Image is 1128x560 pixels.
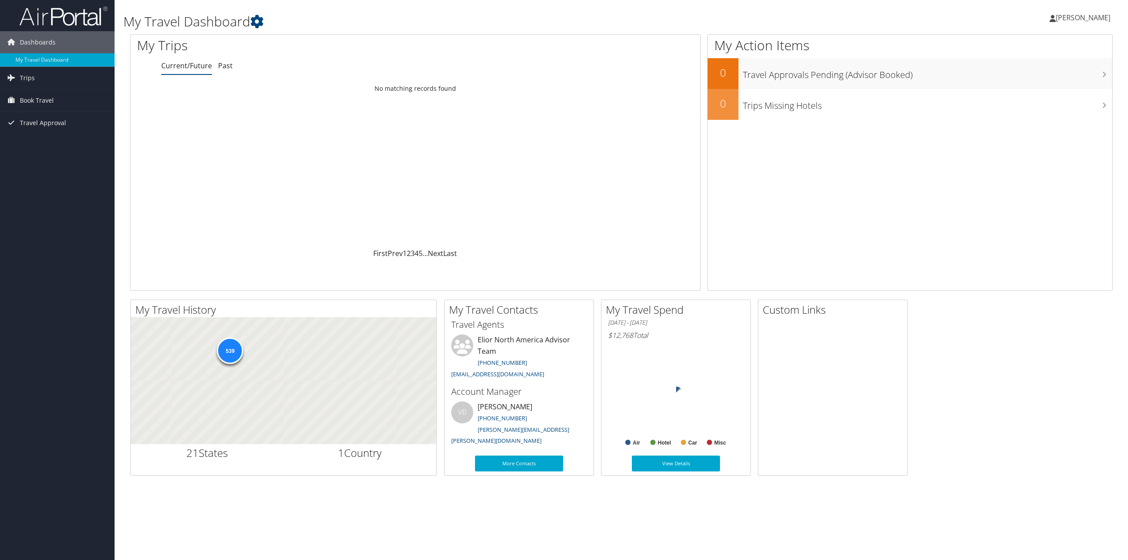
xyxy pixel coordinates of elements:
h1: My Trips [137,36,456,55]
a: [PERSON_NAME] [1050,4,1119,31]
text: Hotel [658,440,671,446]
a: More Contacts [475,456,563,471]
a: 4 [415,248,419,258]
h3: Travel Approvals Pending (Advisor Booked) [743,64,1112,81]
a: [PERSON_NAME][EMAIL_ADDRESS][PERSON_NAME][DOMAIN_NAME] [451,426,569,445]
h2: 0 [708,96,738,111]
a: 2 [407,248,411,258]
h1: My Travel Dashboard [123,12,787,31]
h2: My Travel Contacts [449,302,594,317]
li: [PERSON_NAME] [447,401,591,449]
a: [PHONE_NUMBER] [478,414,527,422]
a: [PHONE_NUMBER] [478,359,527,367]
span: [PERSON_NAME] [1056,13,1110,22]
a: 0Trips Missing Hotels [708,89,1112,120]
span: $12,768 [608,330,633,340]
span: Dashboards [20,31,56,53]
h6: Total [608,330,744,340]
h2: 0 [708,65,738,80]
div: 539 [217,337,243,364]
h3: Travel Agents [451,319,587,331]
a: First [373,248,388,258]
img: airportal-logo.png [19,6,108,26]
h2: States [137,445,277,460]
a: Prev [388,248,403,258]
h2: My Travel History [135,302,436,317]
h2: Custom Links [763,302,907,317]
div: VB [451,401,473,423]
span: Travel Approval [20,112,66,134]
a: Current/Future [161,61,212,70]
text: Air [633,440,640,446]
span: Book Travel [20,89,54,111]
span: Trips [20,67,35,89]
h2: Country [290,445,430,460]
h3: Account Manager [451,386,587,398]
td: No matching records found [130,81,700,96]
a: 3 [411,248,415,258]
span: 21 [186,445,199,460]
a: 1 [403,248,407,258]
a: 0Travel Approvals Pending (Advisor Booked) [708,58,1112,89]
li: Elior North America Advisor Team [447,334,591,382]
h1: My Action Items [708,36,1112,55]
a: View Details [632,456,720,471]
text: Misc [714,440,726,446]
a: [EMAIL_ADDRESS][DOMAIN_NAME] [451,370,544,378]
h6: [DATE] - [DATE] [608,319,744,327]
text: Car [688,440,697,446]
h3: Trips Missing Hotels [743,95,1112,112]
span: … [423,248,428,258]
a: 5 [419,248,423,258]
a: Next [428,248,443,258]
a: Last [443,248,457,258]
h2: My Travel Spend [606,302,750,317]
span: 1 [338,445,344,460]
a: Past [218,61,233,70]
